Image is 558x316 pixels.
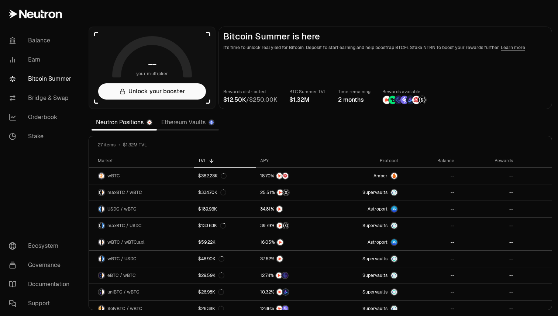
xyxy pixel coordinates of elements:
img: Structured Points [283,223,289,229]
a: -- [402,284,459,300]
button: NTRNBedrock Diamonds [260,288,324,296]
a: -- [402,251,459,267]
a: NTRNStructured Points [256,218,329,234]
img: NTRN [276,173,282,179]
a: -- [459,267,517,284]
img: eBTC Logo [99,272,101,278]
a: SupervaultsSupervaults [328,284,402,300]
button: NTRNEtherFi Points [260,272,324,279]
img: USDC Logo [102,223,104,229]
img: Mars Fragments [412,96,420,104]
a: maxBTC LogowBTC LogomaxBTC / wBTC [89,184,194,201]
a: NTRNStructured Points [256,184,329,201]
img: maxBTC Logo [99,223,101,229]
a: SupervaultsSupervaults [328,267,402,284]
img: Supervaults [391,306,397,312]
span: SolvBTC / wBTC [107,306,142,312]
a: -- [459,201,517,217]
a: Documentation [3,275,80,294]
a: Learn more [501,45,525,51]
span: $1.32M TVL [123,142,147,148]
a: -- [459,218,517,234]
a: eBTC LogowBTC LogoeBTC / wBTC [89,267,194,284]
a: SupervaultsSupervaults [328,184,402,201]
a: -- [459,251,517,267]
p: Time remaining [338,88,371,96]
a: -- [402,234,459,250]
img: wBTC Logo [102,306,104,312]
img: wBTC Logo [99,256,101,262]
a: NTRNMars Fragments [256,168,329,184]
button: NTRN [260,205,324,213]
div: $334.70K [198,190,226,195]
span: your multiplier [136,70,168,77]
img: Solv Points [282,306,288,312]
div: $59.22K [198,239,216,245]
a: -- [402,184,459,201]
a: Governance [3,256,80,275]
a: -- [459,284,517,300]
span: Supervaults [362,306,387,312]
img: wBTC Logo [102,206,104,212]
span: USDC / wBTC [107,206,137,212]
button: Unlock your booster [98,83,206,100]
div: 2 months [338,96,371,104]
p: Rewards available [382,88,427,96]
div: Protocol [333,158,397,164]
img: wBTC Logo [102,289,104,295]
button: NTRNMars Fragments [260,172,324,180]
img: Supervaults [391,272,397,278]
button: NTRNStructured Points [260,222,324,229]
p: It's time to unlock real yield for Bitcoin. Deposit to start earning and help boostrap BTCFi. Sta... [223,44,547,51]
span: 27 items [98,142,116,148]
a: uniBTC LogowBTC LogouniBTC / wBTC [89,284,194,300]
a: $189.93K [194,201,256,217]
img: Structured Points [418,96,426,104]
a: $334.70K [194,184,256,201]
img: Bedrock Diamonds [283,289,289,295]
a: Balance [3,31,80,50]
span: Supervaults [362,272,387,278]
img: Structured Points [283,190,289,195]
div: $48.90K [198,256,224,262]
div: $26.98K [198,289,224,295]
a: $382.23K [194,168,256,184]
img: Lombard Lux [389,96,397,104]
img: EtherFi Points [395,96,403,104]
div: $26.38K [198,306,224,312]
div: APY [260,158,324,164]
button: NTRNSolv Points [260,305,324,312]
a: $59.22K [194,234,256,250]
img: wBTC.axl Logo [102,239,104,245]
a: NTRN [256,201,329,217]
a: Neutron Positions [92,115,157,130]
img: Supervaults [391,289,397,295]
span: Supervaults [362,256,387,262]
img: uniBTC Logo [99,289,101,295]
a: -- [402,218,459,234]
button: NTRNStructured Points [260,189,324,196]
div: $133.63K [198,223,226,229]
a: Bridge & Swap [3,88,80,108]
a: -- [459,184,517,201]
span: Astroport [368,206,387,212]
h1: -- [148,58,156,70]
a: AmberAmber [328,168,402,184]
span: Supervaults [362,289,387,295]
img: NTRN [277,256,283,262]
img: Bedrock Diamonds [406,96,414,104]
a: Support [3,294,80,313]
a: -- [459,168,517,184]
img: Supervaults [391,256,397,262]
div: Market [98,158,189,164]
img: NTRN [277,190,283,195]
div: TVL [198,158,251,164]
img: NTRN [276,306,282,312]
span: wBTC / wBTC.axl [107,239,144,245]
img: Amber [391,173,397,179]
div: Rewards [463,158,513,164]
span: Astroport [368,239,387,245]
a: $26.98K [194,284,256,300]
a: Ethereum Vaults [157,115,219,130]
img: NTRN [276,272,282,278]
